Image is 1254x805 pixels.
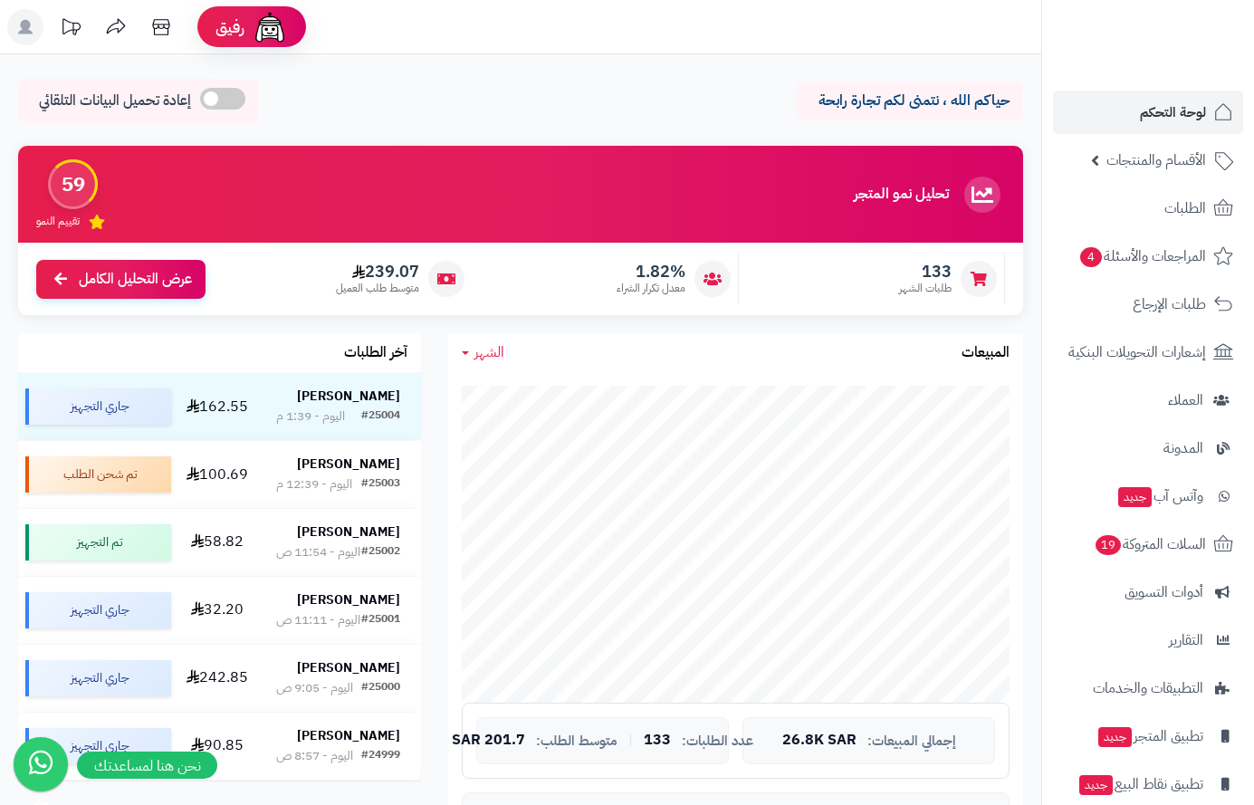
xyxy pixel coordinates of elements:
span: المراجعات والأسئلة [1078,244,1206,269]
a: المراجعات والأسئلة4 [1053,235,1243,278]
span: 201.7 SAR [452,733,525,749]
a: الطلبات [1053,187,1243,230]
div: تم التجهيز [25,524,171,561]
a: المدونة [1053,426,1243,470]
strong: [PERSON_NAME] [297,726,400,745]
span: التقارير [1169,628,1203,653]
div: #25001 [361,611,400,629]
span: تطبيق المتجر [1096,724,1203,749]
span: طلبات الإرجاع [1133,292,1206,317]
strong: [PERSON_NAME] [297,522,400,541]
span: إعادة تحميل البيانات التلقائي [39,91,191,111]
div: #24999 [361,747,400,765]
h3: المبيعات [962,345,1010,361]
img: logo-2.png [1131,41,1237,79]
span: تقييم النمو [36,214,80,229]
div: #25000 [361,679,400,697]
div: جاري التجهيز [25,728,171,764]
span: عرض التحليل الكامل [79,269,192,290]
div: اليوم - 11:54 ص [276,543,360,561]
span: جديد [1079,775,1113,795]
span: إشعارات التحويلات البنكية [1068,340,1206,365]
a: إشعارات التحويلات البنكية [1053,331,1243,374]
span: أدوات التسويق [1125,580,1203,605]
span: طلبات الشهر [899,281,952,296]
span: 19 [1096,535,1122,556]
a: التطبيقات والخدمات [1053,666,1243,710]
td: 90.85 [178,713,255,780]
a: تحديثات المنصة [48,9,93,50]
a: لوحة التحكم [1053,91,1243,134]
span: لوحة التحكم [1140,100,1206,125]
div: #25002 [361,543,400,561]
td: 100.69 [178,441,255,508]
a: تطبيق المتجرجديد [1053,714,1243,758]
span: العملاء [1168,388,1203,413]
span: 239.07 [336,262,419,282]
div: اليوم - 8:57 ص [276,747,353,765]
img: ai-face.png [252,9,288,45]
span: 133 [644,733,671,749]
span: 26.8K SAR [782,733,857,749]
h3: تحليل نمو المتجر [854,187,949,203]
div: اليوم - 12:39 م [276,475,352,494]
span: تطبيق نقاط البيع [1077,771,1203,797]
a: التقارير [1053,618,1243,662]
span: السلات المتروكة [1094,532,1206,557]
span: متوسط الطلب: [536,733,617,749]
span: 1.82% [617,262,685,282]
td: 58.82 [178,509,255,576]
a: وآتس آبجديد [1053,474,1243,518]
span: المدونة [1163,436,1203,461]
span: معدل تكرار الشراء [617,281,685,296]
strong: [PERSON_NAME] [297,590,400,609]
strong: [PERSON_NAME] [297,658,400,677]
span: التطبيقات والخدمات [1093,676,1203,701]
span: وآتس آب [1116,484,1203,509]
div: جاري التجهيز [25,388,171,425]
div: جاري التجهيز [25,592,171,628]
div: اليوم - 9:05 ص [276,679,353,697]
td: 242.85 [178,645,255,712]
div: اليوم - 1:39 م [276,407,345,426]
strong: [PERSON_NAME] [297,387,400,406]
h3: آخر الطلبات [344,345,407,361]
span: متوسط طلب العميل [336,281,419,296]
td: 162.55 [178,373,255,440]
a: أدوات التسويق [1053,570,1243,614]
div: تم شحن الطلب [25,456,171,493]
span: الشهر [474,341,504,363]
strong: [PERSON_NAME] [297,455,400,474]
span: | [628,733,633,747]
span: إجمالي المبيعات: [867,733,956,749]
span: 133 [899,262,952,282]
a: عرض التحليل الكامل [36,260,206,299]
span: عدد الطلبات: [682,733,753,749]
a: السلات المتروكة19 [1053,522,1243,566]
a: العملاء [1053,379,1243,422]
div: #25004 [361,407,400,426]
p: حياكم الله ، نتمنى لكم تجارة رابحة [810,91,1010,111]
td: 32.20 [178,577,255,644]
div: اليوم - 11:11 ص [276,611,360,629]
a: الشهر [462,342,504,363]
span: جديد [1098,727,1132,747]
div: #25003 [361,475,400,494]
span: جديد [1118,487,1152,507]
span: الطلبات [1164,196,1206,221]
a: طلبات الإرجاع [1053,283,1243,326]
span: رفيق [215,16,244,38]
div: جاري التجهيز [25,660,171,696]
span: الأقسام والمنتجات [1106,148,1206,173]
span: 4 [1080,247,1103,268]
